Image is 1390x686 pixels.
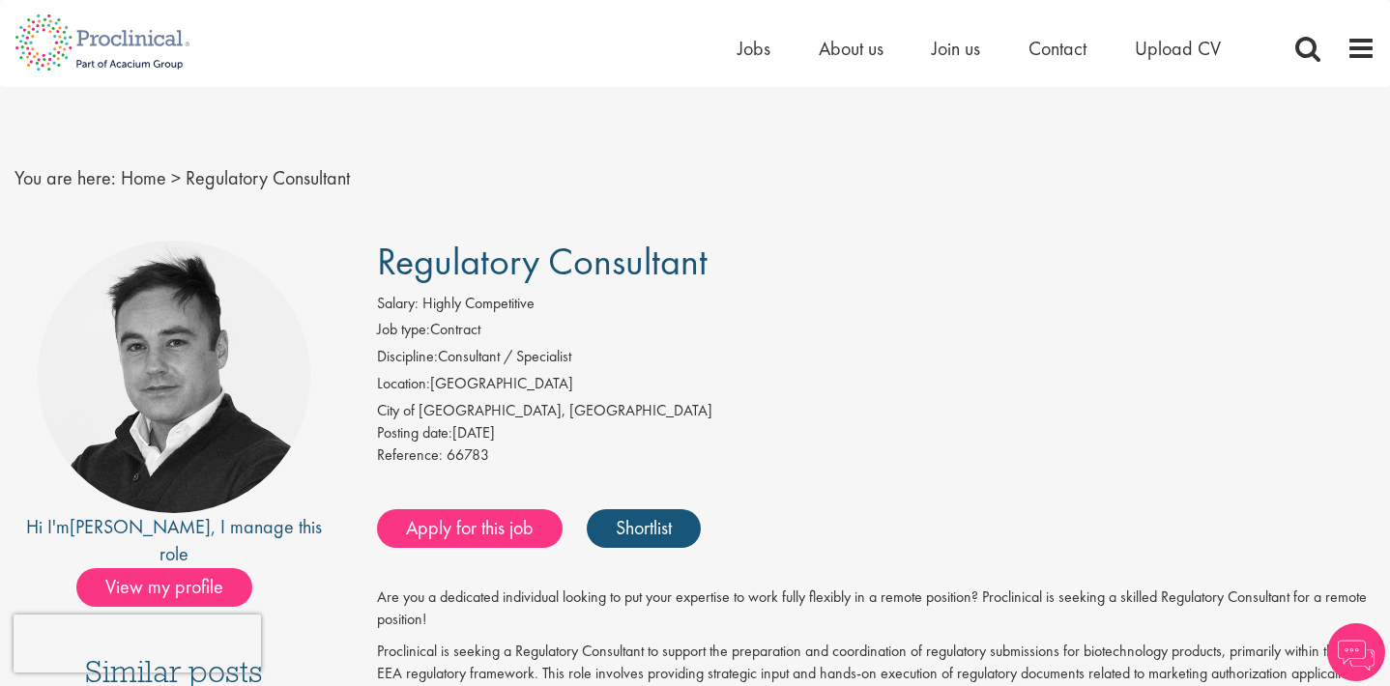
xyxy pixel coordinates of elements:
span: 66783 [447,444,489,465]
li: [GEOGRAPHIC_DATA] [377,373,1376,400]
li: Contract [377,319,1376,346]
a: Upload CV [1135,36,1221,61]
span: Regulatory Consultant [377,237,708,286]
label: Location: [377,373,430,395]
li: Consultant / Specialist [377,346,1376,373]
iframe: reCAPTCHA [14,615,261,672]
img: imeage of recruiter Peter Duvall [38,241,310,513]
a: [PERSON_NAME] [70,514,211,539]
a: Contact [1028,36,1086,61]
span: Regulatory Consultant [186,165,350,190]
label: Reference: [377,444,443,467]
a: Jobs [738,36,770,61]
a: breadcrumb link [121,165,166,190]
span: Posting date: [377,422,452,443]
span: Highly Competitive [422,293,535,313]
label: Salary: [377,293,419,315]
a: Join us [932,36,980,61]
a: Apply for this job [377,509,563,548]
a: View my profile [76,572,272,597]
span: > [171,165,181,190]
span: View my profile [76,568,252,607]
label: Discipline: [377,346,438,368]
a: About us [819,36,883,61]
span: You are here: [14,165,116,190]
div: [DATE] [377,422,1376,444]
div: City of [GEOGRAPHIC_DATA], [GEOGRAPHIC_DATA] [377,400,1376,422]
div: Hi I'm , I manage this role [14,513,333,568]
a: Shortlist [587,509,701,548]
label: Job type: [377,319,430,341]
p: Are you a dedicated individual looking to put your expertise to work fully flexibly in a remote p... [377,586,1376,631]
img: Chatbot [1327,623,1385,681]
